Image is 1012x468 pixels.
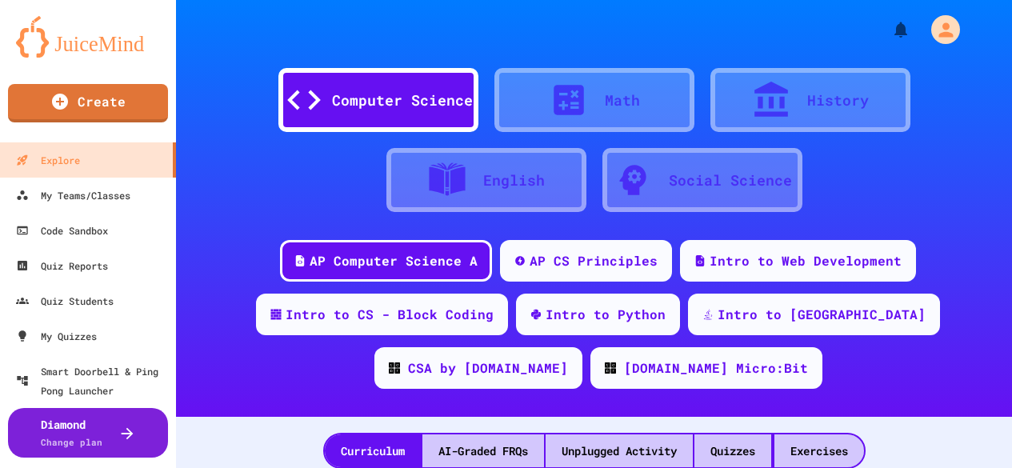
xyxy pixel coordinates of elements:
div: Unplugged Activity [546,434,693,467]
div: Explore [16,150,80,170]
img: logo-orange.svg [16,16,160,58]
button: DiamondChange plan [8,408,168,458]
a: Create [8,84,168,122]
div: Exercises [774,434,864,467]
div: Curriculum [325,434,421,467]
div: [DOMAIN_NAME] Micro:Bit [624,358,808,378]
iframe: chat widget [945,404,996,452]
div: History [807,90,869,111]
div: CSA by [DOMAIN_NAME] [408,358,568,378]
div: Computer Science [332,90,473,111]
div: My Quizzes [16,326,97,346]
img: CODE_logo_RGB.png [389,362,400,374]
div: Math [605,90,640,111]
div: Code Sandbox [16,221,108,240]
div: Quiz Students [16,291,114,310]
div: Quizzes [694,434,771,467]
div: Intro to Web Development [710,251,902,270]
img: CODE_logo_RGB.png [605,362,616,374]
div: My Notifications [862,16,914,43]
div: AP Computer Science A [310,251,478,270]
div: Social Science [669,170,792,191]
div: Intro to CS - Block Coding [286,305,494,324]
div: Smart Doorbell & Ping Pong Launcher [16,362,170,400]
div: Intro to Python [546,305,666,324]
div: Intro to [GEOGRAPHIC_DATA] [718,305,926,324]
div: AP CS Principles [530,251,658,270]
div: Quiz Reports [16,256,108,275]
div: AI-Graded FRQs [422,434,544,467]
span: Change plan [41,436,102,448]
div: Diamond [41,416,102,450]
iframe: chat widget [879,334,996,402]
div: English [483,170,545,191]
div: My Teams/Classes [16,186,130,205]
div: My Account [914,11,964,48]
